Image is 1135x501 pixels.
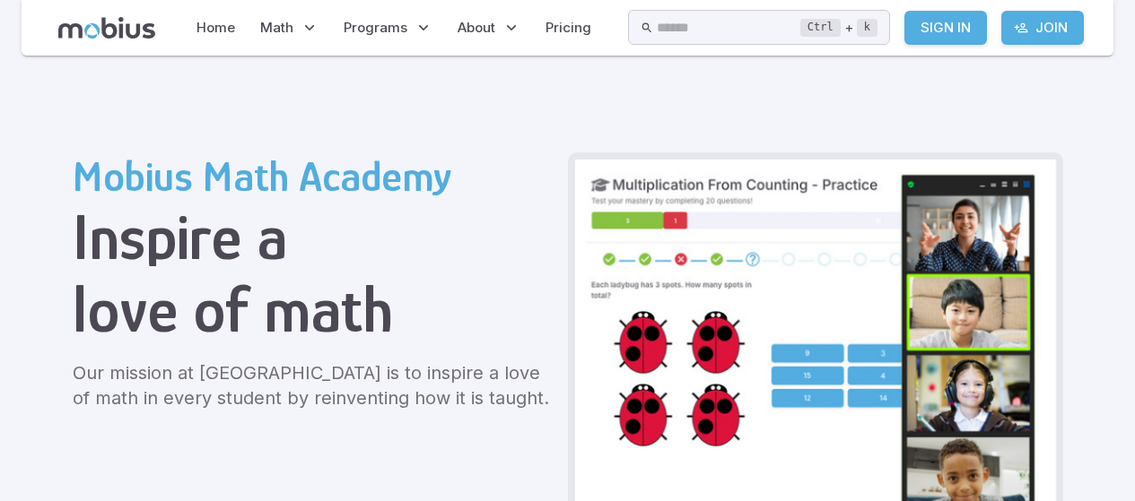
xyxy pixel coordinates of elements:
a: Pricing [540,7,597,48]
a: Sign In [904,11,987,45]
kbd: Ctrl [800,19,841,37]
p: Our mission at [GEOGRAPHIC_DATA] is to inspire a love of math in every student by reinventing how... [73,360,554,410]
div: + [800,17,877,39]
span: About [458,18,495,38]
span: Math [260,18,293,38]
h2: Mobius Math Academy [73,152,554,201]
a: Home [191,7,240,48]
kbd: k [857,19,877,37]
span: Programs [344,18,407,38]
h1: Inspire a [73,201,554,273]
a: Join [1001,11,1084,45]
h1: love of math [73,273,554,346]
